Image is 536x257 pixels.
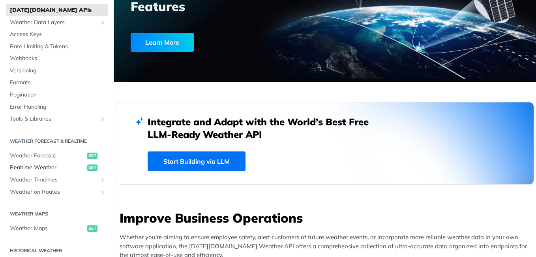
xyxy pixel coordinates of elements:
[6,28,108,40] a: Access Keys
[6,77,108,89] a: Formats
[10,176,97,184] span: Weather Timelines
[6,223,108,234] a: Weather Mapsget
[6,101,108,113] a: Error Handling
[6,247,108,254] h2: Historical Weather
[87,164,97,171] span: get
[87,153,97,159] span: get
[87,225,97,232] span: get
[120,209,534,227] h3: Improve Business Operations
[99,177,106,183] button: Show subpages for Weather Timelines
[6,41,108,53] a: Rate Limiting & Tokens
[6,162,108,174] a: Realtime Weatherget
[10,152,85,160] span: Weather Forecast
[131,33,293,52] a: Learn More
[10,6,106,14] span: [DATE][DOMAIN_NAME] APIs
[99,116,106,122] button: Show subpages for Tools & Libraries
[10,67,106,75] span: Versioning
[10,164,85,172] span: Realtime Weather
[6,4,108,16] a: [DATE][DOMAIN_NAME] APIs
[99,189,106,195] button: Show subpages for Weather on Routes
[10,188,97,196] span: Weather on Routes
[6,65,108,77] a: Versioning
[6,89,108,101] a: Pagination
[10,43,106,51] span: Rate Limiting & Tokens
[10,103,106,111] span: Error Handling
[10,30,106,38] span: Access Keys
[6,174,108,186] a: Weather TimelinesShow subpages for Weather Timelines
[10,19,97,26] span: Weather Data Layers
[99,19,106,26] button: Show subpages for Weather Data Layers
[6,210,108,217] h2: Weather Maps
[6,17,108,28] a: Weather Data LayersShow subpages for Weather Data Layers
[6,150,108,162] a: Weather Forecastget
[6,138,108,145] h2: Weather Forecast & realtime
[10,55,106,62] span: Webhooks
[10,225,85,232] span: Weather Maps
[6,53,108,64] a: Webhooks
[10,79,106,87] span: Formats
[10,115,97,123] span: Tools & Libraries
[6,113,108,125] a: Tools & LibrariesShow subpages for Tools & Libraries
[6,186,108,198] a: Weather on RoutesShow subpages for Weather on Routes
[148,115,380,141] h2: Integrate and Adapt with the World’s Best Free LLM-Ready Weather API
[10,91,106,99] span: Pagination
[131,33,194,52] div: Learn More
[148,151,246,171] a: Start Building via LLM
